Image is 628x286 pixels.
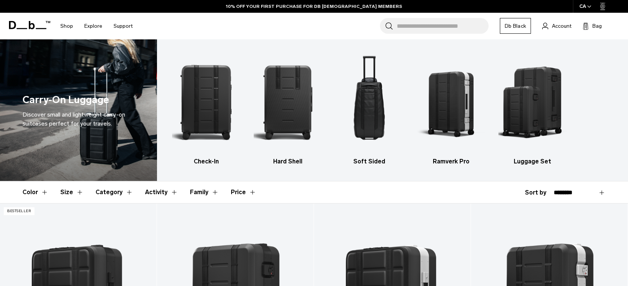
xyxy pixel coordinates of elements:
a: Db Black [500,18,531,34]
img: Db [417,51,485,153]
a: Shop [60,13,73,39]
button: Toggle Filter [190,181,219,203]
span: Bag [592,22,602,30]
h3: Ramverk Pro [417,157,485,166]
p: Bestseller [4,207,34,215]
button: Toggle Filter [22,181,48,203]
img: Db [335,51,404,153]
span: Discover small and lightweight carry-on suitcases perfect for your travels. [22,111,125,127]
a: Explore [84,13,102,39]
a: Db Check-In [172,51,241,166]
h3: Luggage Set [498,157,567,166]
a: 10% OFF YOUR FIRST PURCHASE FOR DB [DEMOGRAPHIC_DATA] MEMBERS [226,3,402,10]
h3: Check-In [172,157,241,166]
button: Toggle Filter [96,181,133,203]
li: 2 / 5 [254,51,322,166]
a: Support [114,13,133,39]
li: 4 / 5 [417,51,485,166]
img: Db [498,51,567,153]
li: 3 / 5 [335,51,404,166]
h3: Soft Sided [335,157,404,166]
a: Db Soft Sided [335,51,404,166]
li: 1 / 5 [172,51,241,166]
a: Db Ramverk Pro [417,51,485,166]
img: Db [254,51,322,153]
a: Db Luggage Set [498,51,567,166]
a: Db Hard Shell [254,51,322,166]
li: 5 / 5 [498,51,567,166]
button: Bag [583,21,602,30]
button: Toggle Price [231,181,256,203]
button: Toggle Filter [60,181,84,203]
h3: Hard Shell [254,157,322,166]
img: Db [172,51,241,153]
span: Account [552,22,571,30]
nav: Main Navigation [55,13,138,39]
a: Account [542,21,571,30]
h1: Carry-On Luggage [22,92,109,108]
button: Toggle Filter [145,181,178,203]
